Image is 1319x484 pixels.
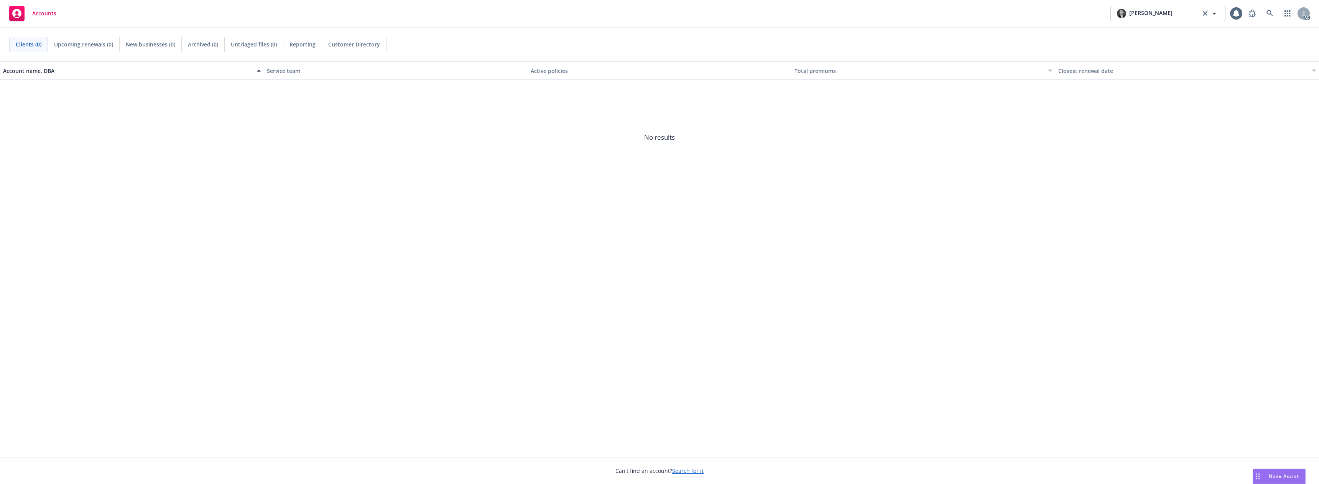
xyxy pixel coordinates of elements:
[328,40,380,48] span: Customer Directory
[1117,9,1126,18] img: photo
[615,467,704,475] span: Can't find an account?
[1201,9,1210,18] a: clear selection
[1245,6,1260,21] a: Report a Bug
[1280,6,1295,21] a: Switch app
[264,61,528,80] button: Service team
[6,3,59,24] a: Accounts
[1129,9,1173,18] span: [PERSON_NAME]
[1262,6,1278,21] a: Search
[791,61,1055,80] button: Total premiums
[16,40,41,48] span: Clients (0)
[267,67,525,75] div: Service team
[188,40,218,48] span: Archived (0)
[231,40,277,48] span: Untriaged files (0)
[54,40,113,48] span: Upcoming renewals (0)
[1253,469,1263,484] div: Drag to move
[531,67,788,75] div: Active policies
[3,67,252,75] div: Account name, DBA
[126,40,175,48] span: New businesses (0)
[794,67,1044,75] div: Total premiums
[32,10,56,17] span: Accounts
[1253,469,1306,484] button: Nova Assist
[672,467,704,474] a: Search for it
[1110,6,1225,21] button: photo[PERSON_NAME]clear selection
[1269,473,1299,479] span: Nova Assist
[1055,61,1319,80] button: Closest renewal date
[528,61,791,80] button: Active policies
[1058,67,1307,75] div: Closest renewal date
[289,40,316,48] span: Reporting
